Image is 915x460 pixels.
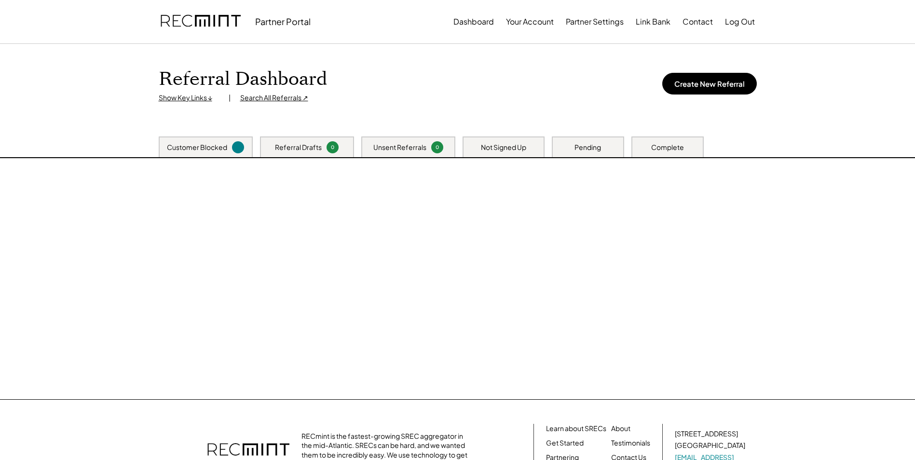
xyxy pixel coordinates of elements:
[566,12,624,31] button: Partner Settings
[506,12,554,31] button: Your Account
[167,143,227,152] div: Customer Blocked
[229,93,231,103] div: |
[546,438,584,448] a: Get Started
[574,143,601,152] div: Pending
[453,12,494,31] button: Dashboard
[159,68,327,91] h1: Referral Dashboard
[546,424,606,433] a: Learn about SRECs
[611,438,650,448] a: Testimonials
[481,143,526,152] div: Not Signed Up
[683,12,713,31] button: Contact
[611,424,630,433] a: About
[651,143,684,152] div: Complete
[662,73,757,95] button: Create New Referral
[161,5,241,38] img: recmint-logotype%403x.png
[675,429,738,439] div: [STREET_ADDRESS]
[675,441,745,450] div: [GEOGRAPHIC_DATA]
[373,143,426,152] div: Unsent Referrals
[433,144,442,151] div: 0
[255,16,311,27] div: Partner Portal
[159,93,219,103] div: Show Key Links ↓
[636,12,670,31] button: Link Bank
[275,143,322,152] div: Referral Drafts
[725,12,755,31] button: Log Out
[240,93,308,103] div: Search All Referrals ↗
[328,144,337,151] div: 0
